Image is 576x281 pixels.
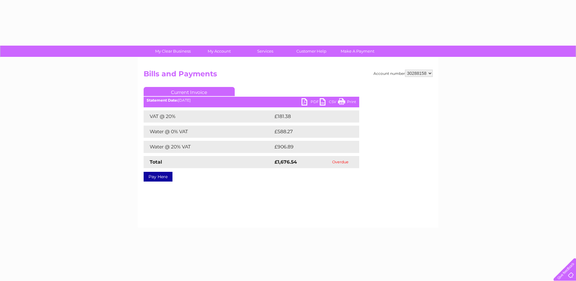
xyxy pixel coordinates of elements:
[332,46,383,57] a: Make A Payment
[194,46,244,57] a: My Account
[150,159,162,165] strong: Total
[147,98,178,102] b: Statement Date:
[144,70,433,81] h2: Bills and Payments
[148,46,198,57] a: My Clear Business
[302,98,320,107] a: PDF
[338,98,356,107] a: Print
[144,87,235,96] a: Current Invoice
[273,126,349,138] td: £588.27
[273,141,349,153] td: £906.89
[144,98,359,102] div: [DATE]
[273,110,348,123] td: £181.38
[286,46,336,57] a: Customer Help
[144,126,273,138] td: Water @ 0% VAT
[240,46,290,57] a: Services
[373,70,433,77] div: Account number
[274,159,297,165] strong: £1,676.54
[144,172,172,182] a: Pay Here
[144,110,273,123] td: VAT @ 20%
[144,141,273,153] td: Water @ 20% VAT
[320,98,338,107] a: CSV
[322,156,359,168] td: Overdue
